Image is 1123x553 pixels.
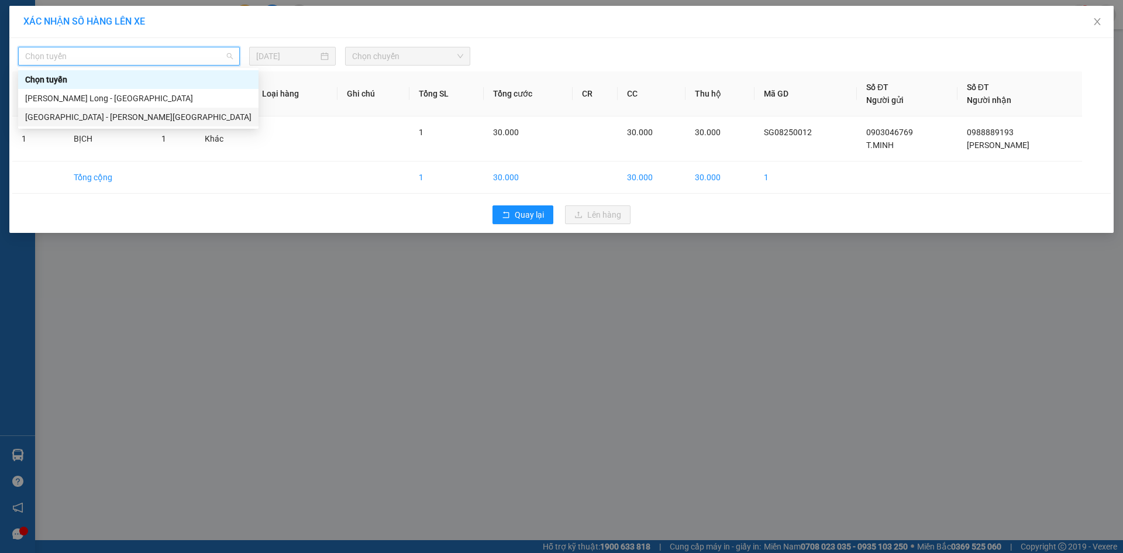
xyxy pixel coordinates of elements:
span: Số ĐT [967,83,989,92]
th: Tổng SL [409,71,484,116]
span: CC : [135,78,151,91]
span: Người nhận [967,95,1011,105]
span: 1 [419,128,423,137]
span: rollback [502,211,510,220]
th: Mã GD [755,71,857,116]
span: [PERSON_NAME] [967,140,1029,150]
td: Khác [195,116,253,162]
span: close [1093,17,1102,26]
div: Chọn tuyến [25,73,252,86]
span: SG08250012 [764,128,812,137]
span: 30.000 [695,128,721,137]
span: Số ĐT [866,83,888,92]
button: Close [1081,6,1114,39]
th: CR [573,71,618,116]
th: Loại hàng [253,71,338,116]
td: 1 [409,162,484,194]
span: 30.000 [493,128,519,137]
td: 30.000 [618,162,686,194]
span: Quay lại [515,208,544,221]
th: Tổng cước [484,71,573,116]
td: 1 [12,116,64,162]
div: Vĩnh Long - Sài Gòn [18,89,259,108]
th: Ghi chú [337,71,409,116]
td: Tổng cộng [64,162,152,194]
button: uploadLên hàng [565,205,631,224]
td: 30.000 [685,162,755,194]
th: Thu hộ [685,71,755,116]
button: rollbackQuay lại [492,205,553,224]
input: 15/08/2025 [256,50,318,63]
div: 30.000 [135,75,232,92]
div: 0988889193 [137,52,231,68]
div: T.MINH [10,38,129,52]
span: 0988889193 [967,128,1014,137]
div: [GEOGRAPHIC_DATA] - [PERSON_NAME][GEOGRAPHIC_DATA] [25,111,252,123]
div: Chọn tuyến [18,70,259,89]
span: 1 [161,134,166,143]
div: VP [GEOGRAPHIC_DATA] [10,10,129,38]
span: Chọn tuyến [25,47,233,65]
div: VP Vĩnh Long [137,10,231,38]
div: [PERSON_NAME] [137,38,231,52]
span: 0903046769 [866,128,913,137]
span: T.MINH [866,140,894,150]
div: [PERSON_NAME] Long - [GEOGRAPHIC_DATA] [25,92,252,105]
span: Nhận: [137,11,165,23]
span: XÁC NHẬN SỐ HÀNG LÊN XE [23,16,145,27]
span: Chọn chuyến [352,47,463,65]
th: CC [618,71,686,116]
td: BỊCH [64,116,152,162]
span: 30.000 [627,128,653,137]
td: 30.000 [484,162,573,194]
span: Gửi: [10,11,28,23]
th: STT [12,71,64,116]
div: Sài Gòn - Vĩnh Long [18,108,259,126]
span: Người gửi [866,95,904,105]
td: 1 [755,162,857,194]
div: 0903046769 [10,52,129,68]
